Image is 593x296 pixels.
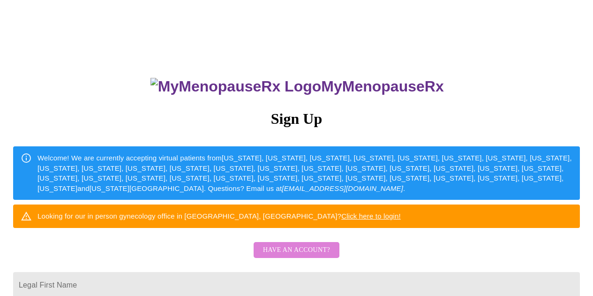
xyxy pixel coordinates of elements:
a: Have an account? [251,252,342,260]
h3: Sign Up [13,110,580,128]
a: Click here to login! [341,212,401,220]
h3: MyMenopauseRx [15,78,580,95]
span: Have an account? [263,244,330,256]
div: Welcome! We are currently accepting virtual patients from [US_STATE], [US_STATE], [US_STATE], [US... [38,149,572,197]
button: Have an account? [254,242,339,258]
img: MyMenopauseRx Logo [150,78,321,95]
div: Looking for our in person gynecology office in [GEOGRAPHIC_DATA], [GEOGRAPHIC_DATA]? [38,207,401,225]
em: [EMAIL_ADDRESS][DOMAIN_NAME] [282,184,403,192]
